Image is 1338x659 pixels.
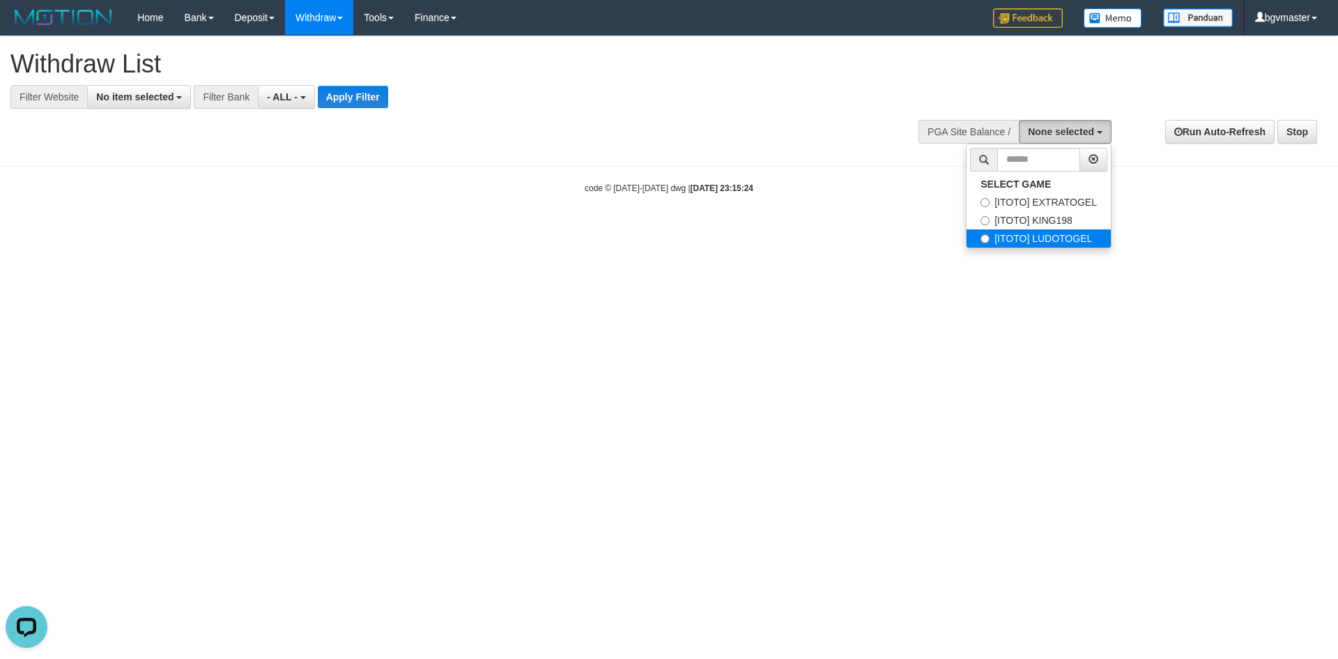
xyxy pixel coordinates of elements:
h1: Withdraw List [10,50,878,78]
b: SELECT GAME [981,179,1051,190]
button: - ALL - [258,85,314,109]
span: No item selected [96,91,174,103]
a: Run Auto-Refresh [1165,120,1275,144]
span: - ALL - [267,91,298,103]
input: [ITOTO] EXTRATOGEL [981,198,990,207]
input: [ITOTO] KING198 [981,216,990,225]
label: [ITOTO] KING198 [967,211,1111,229]
img: panduan.png [1163,8,1233,27]
img: MOTION_logo.png [10,7,116,28]
input: [ITOTO] LUDOTOGEL [981,234,990,243]
button: No item selected [87,85,191,109]
img: Feedback.jpg [993,8,1063,28]
div: PGA Site Balance / [918,120,1019,144]
button: Open LiveChat chat widget [6,6,47,47]
div: Filter Bank [194,85,258,109]
label: [ITOTO] LUDOTOGEL [967,229,1111,248]
img: Button%20Memo.svg [1084,8,1142,28]
a: Stop [1277,120,1317,144]
span: None selected [1028,126,1094,137]
button: None selected [1019,120,1112,144]
a: SELECT GAME [967,175,1111,193]
div: Filter Website [10,85,87,109]
label: [ITOTO] EXTRATOGEL [967,193,1111,211]
strong: [DATE] 23:15:24 [691,183,753,193]
small: code © [DATE]-[DATE] dwg | [585,183,753,193]
button: Apply Filter [318,86,388,108]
